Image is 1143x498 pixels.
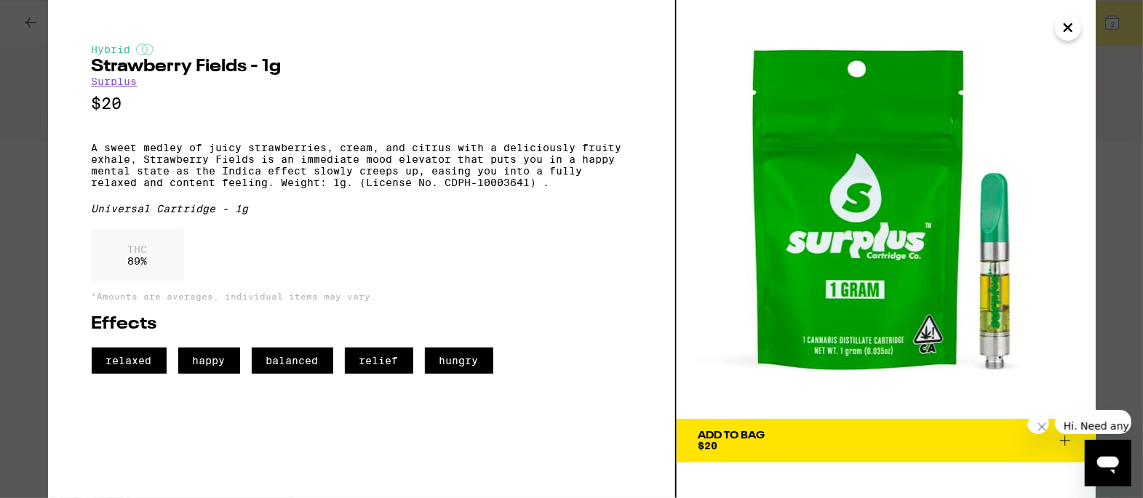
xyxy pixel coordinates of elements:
[92,316,632,333] h2: Effects
[92,348,167,374] span: relaxed
[677,419,1096,462] button: Add To Bag$20
[92,142,632,188] p: A sweet medley of juicy strawberries, cream, and citrus with a deliciously fruity exhale, Strawbe...
[345,348,413,374] span: relief
[92,44,632,55] div: Hybrid
[1085,440,1131,486] iframe: Button to launch messaging window
[425,348,493,374] span: hungry
[92,58,632,76] h2: Strawberry Fields - 1g
[136,44,154,55] img: hybridColor.svg
[92,292,632,301] p: *Amounts are averages, individual items may vary.
[178,348,240,374] span: happy
[1027,412,1049,434] iframe: Close message
[698,440,718,451] span: $20
[252,348,333,374] span: balanced
[92,95,632,113] p: $20
[92,76,138,87] a: Surplus
[9,10,105,22] span: Hi. Need any help?
[698,430,765,441] div: Add To Bag
[1055,15,1081,41] button: Close
[92,229,184,281] div: 89 %
[92,203,632,214] div: Universal Cartridge - 1g
[128,244,148,255] p: THC
[1055,410,1131,434] iframe: Message from company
